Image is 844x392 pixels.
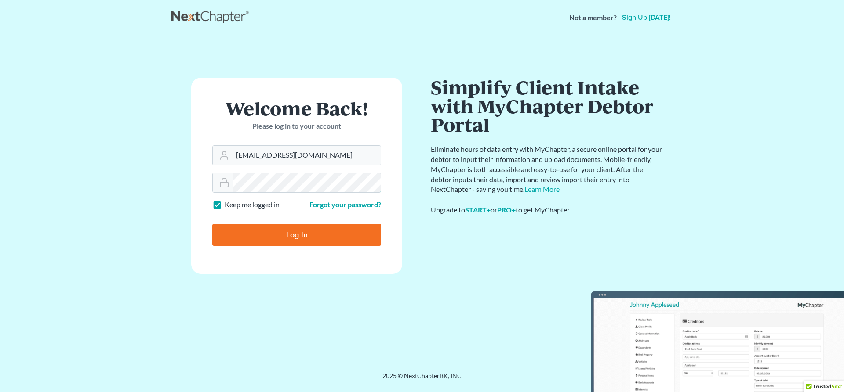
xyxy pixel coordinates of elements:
a: START+ [465,205,491,214]
h1: Welcome Back! [212,99,381,118]
a: PRO+ [497,205,516,214]
p: Eliminate hours of data entry with MyChapter, a secure online portal for your debtor to input the... [431,144,664,194]
p: Please log in to your account [212,121,381,131]
a: Sign up [DATE]! [620,14,673,21]
label: Keep me logged in [225,200,280,210]
a: Learn More [524,185,560,193]
div: Upgrade to or to get MyChapter [431,205,664,215]
input: Log In [212,224,381,246]
strong: Not a member? [569,13,617,23]
input: Email Address [233,146,381,165]
a: Forgot your password? [309,200,381,209]
h1: Simplify Client Intake with MyChapter Debtor Portal [431,78,664,134]
div: 2025 © NextChapterBK, INC [171,371,673,387]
